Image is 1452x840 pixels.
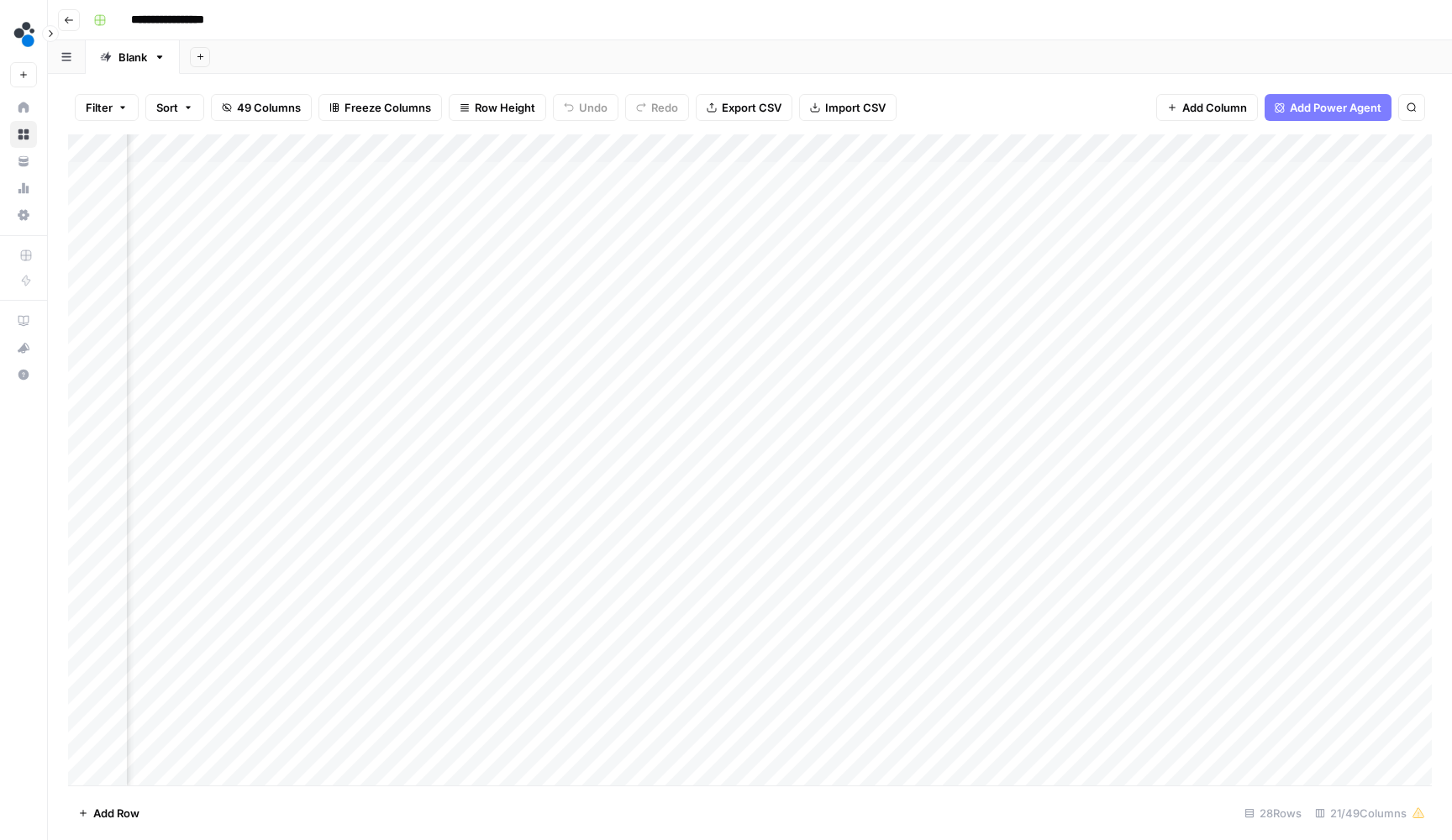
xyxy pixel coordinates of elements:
[553,94,618,121] button: Undo
[722,99,781,116] span: Export CSV
[318,94,442,121] button: Freeze Columns
[1182,99,1247,116] span: Add Column
[10,94,37,121] a: Home
[1156,94,1258,121] button: Add Column
[10,175,37,202] a: Usage
[86,99,113,116] span: Filter
[825,99,886,116] span: Import CSV
[10,13,37,55] button: Workspace: spot.ai
[11,335,36,360] div: What's new?
[10,148,37,175] a: Your Data
[10,19,40,50] img: spot.ai Logo
[1290,99,1381,116] span: Add Power Agent
[625,94,689,121] button: Redo
[1265,94,1391,121] button: Add Power Agent
[118,49,147,66] div: Blank
[10,361,37,388] button: Help + Support
[237,99,301,116] span: 49 Columns
[211,94,312,121] button: 49 Columns
[449,94,546,121] button: Row Height
[10,307,37,334] a: AirOps Academy
[475,99,535,116] span: Row Height
[86,40,180,74] a: Blank
[345,99,431,116] span: Freeze Columns
[93,805,139,822] span: Add Row
[10,334,37,361] button: What's new?
[10,202,37,228] a: Settings
[10,121,37,148] a: Browse
[156,99,178,116] span: Sort
[696,94,792,121] button: Export CSV
[1308,800,1432,827] div: 21/49 Columns
[68,800,150,827] button: Add Row
[145,94,204,121] button: Sort
[651,99,678,116] span: Redo
[799,94,897,121] button: Import CSV
[1238,800,1308,827] div: 28 Rows
[579,99,608,116] span: Undo
[75,94,139,121] button: Filter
